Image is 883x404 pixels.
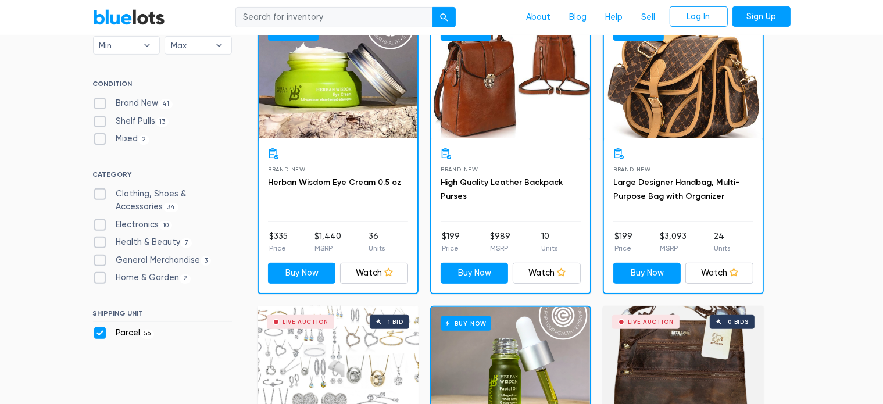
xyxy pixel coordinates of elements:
p: Price [614,243,632,253]
label: Clothing, Shoes & Accessories [93,188,232,213]
p: Units [714,243,730,253]
div: 1 bid [388,319,403,325]
span: 13 [156,117,169,127]
li: $989 [490,230,510,253]
a: Buy Now [268,263,336,284]
a: Watch [685,263,753,284]
span: 56 [141,330,155,339]
span: Max [171,37,209,54]
li: 10 [541,230,557,253]
a: Help [596,6,632,28]
label: Home & Garden [93,271,191,284]
a: Watch [513,263,581,284]
span: Min [99,37,138,54]
div: Live Auction [283,319,328,325]
label: Electronics [93,219,173,231]
p: MSRP [314,243,341,253]
a: Sell [632,6,665,28]
a: Large Designer Handbag, Multi-Purpose Bag with Organizer [613,177,739,201]
h6: SHIPPING UNIT [93,309,232,322]
a: Buy Now [259,16,417,138]
a: BlueLots [93,9,165,26]
p: Price [269,243,288,253]
h6: CONDITION [93,80,232,92]
a: Log In [670,6,728,27]
a: Buy Now [431,16,590,138]
a: Blog [560,6,596,28]
label: Shelf Pulls [93,115,169,128]
span: 10 [159,221,173,230]
a: About [517,6,560,28]
label: Parcel [93,327,155,339]
a: Sign Up [732,6,791,27]
p: MSRP [490,243,510,253]
p: Price [442,243,460,253]
span: 34 [163,203,179,212]
a: Watch [340,263,408,284]
label: Health & Beauty [93,236,192,249]
a: Buy Now [441,263,509,284]
a: Buy Now [613,263,681,284]
h6: Buy Now [441,316,491,331]
span: 2 [180,274,191,284]
li: $199 [614,230,632,253]
label: Mixed [93,133,150,145]
input: Search for inventory [235,7,433,28]
li: $199 [442,230,460,253]
span: 41 [159,99,173,109]
div: 0 bids [728,319,749,325]
span: Brand New [441,166,478,173]
li: $3,093 [660,230,687,253]
label: General Merchandise [93,254,212,267]
p: Units [541,243,557,253]
b: ▾ [135,37,159,54]
span: 2 [138,135,150,145]
li: $1,440 [314,230,341,253]
a: Herban Wisdom Eye Cream 0.5 oz [268,177,401,187]
label: Brand New [93,97,173,110]
a: High Quality Leather Backpack Purses [441,177,563,201]
b: ▾ [207,37,231,54]
h6: CATEGORY [93,170,232,183]
span: 3 [201,256,212,266]
div: Live Auction [628,319,674,325]
li: 36 [369,230,385,253]
span: Brand New [268,166,306,173]
li: 24 [714,230,730,253]
p: Units [369,243,385,253]
a: Buy Now [604,16,763,138]
span: 7 [181,238,192,248]
p: MSRP [660,243,687,253]
li: $335 [269,230,288,253]
span: Brand New [613,166,651,173]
